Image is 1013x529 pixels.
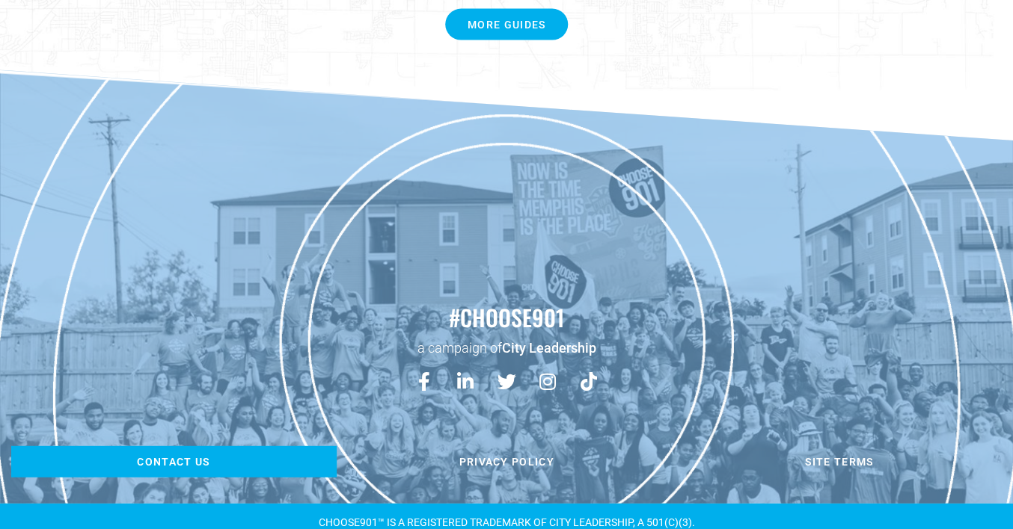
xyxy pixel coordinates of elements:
span: Site Terms [804,457,874,467]
a: Privacy Policy [344,446,670,477]
span: Privacy Policy [459,457,554,467]
a: City Leadership [502,340,596,356]
a: Site Terms [676,446,1002,477]
a: Contact us [11,446,337,477]
span: More GUIDES [468,19,545,30]
div: CHOOSE901™ is a registered TRADEMARK OF CITY LEADERSHIP, A 501(C)(3). [65,517,948,528]
h2: #choose901 [7,302,1006,333]
span: Contact us [137,457,210,467]
a: More GUIDES [445,9,568,40]
p: a campaign of [7,338,1006,357]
